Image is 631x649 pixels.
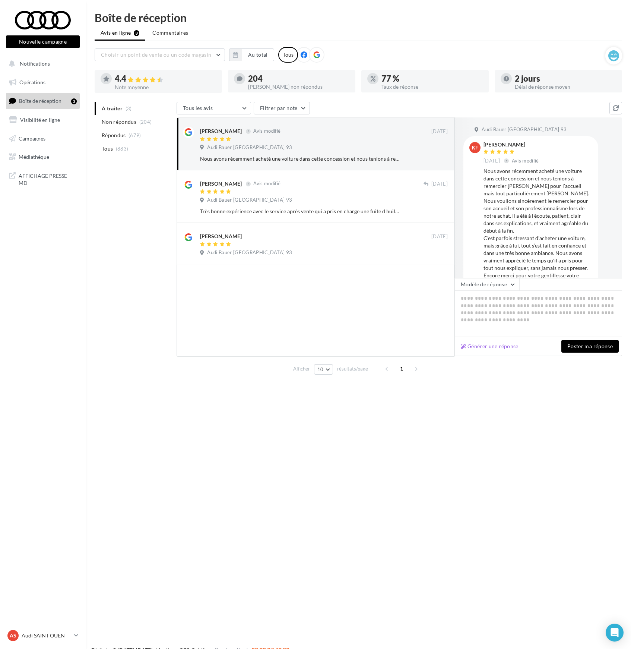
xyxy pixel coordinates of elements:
div: Open Intercom Messenger [606,624,624,642]
button: Nouvelle campagne [6,35,80,48]
button: Au total [229,48,274,61]
span: (883) [116,146,129,152]
a: AS Audi SAINT OUEN [6,628,80,643]
span: Audi Bauer [GEOGRAPHIC_DATA] 93 [482,126,567,133]
div: Taux de réponse [381,84,483,89]
span: Audi Bauer [GEOGRAPHIC_DATA] 93 [207,249,292,256]
span: 1 [396,363,408,375]
button: Générer une réponse [458,342,521,351]
div: Note moyenne [115,85,216,90]
a: Visibilité en ligne [4,112,81,128]
span: Visibilité en ligne [20,117,60,123]
span: Tous [102,145,113,152]
span: Afficher [293,365,310,372]
div: [PERSON_NAME] [200,127,242,135]
span: résultats/page [337,365,368,372]
span: 10 [317,366,324,372]
span: Boîte de réception [19,98,61,104]
button: Au total [242,48,274,61]
span: Audi Bauer [GEOGRAPHIC_DATA] 93 [207,144,292,151]
span: Audi Bauer [GEOGRAPHIC_DATA] 93 [207,197,292,204]
div: 3 [71,98,77,104]
span: Opérations [19,79,45,85]
a: Campagnes [4,131,81,147]
span: Commentaires [152,29,188,37]
span: Campagnes [19,135,45,141]
div: Tous [278,47,298,63]
span: Choisir un point de vente ou un code magasin [101,51,211,58]
div: 4.4 [115,75,216,83]
div: Délai de réponse moyen [515,84,616,89]
span: Non répondus [102,118,136,126]
span: Notifications [20,60,50,67]
button: 10 [314,364,333,375]
a: Médiathèque [4,149,81,165]
span: KF [472,144,478,151]
button: Modèle de réponse [454,278,519,291]
button: Notifications [4,56,78,72]
p: Audi SAINT OUEN [22,632,71,639]
span: Avis modifié [512,158,539,164]
div: 204 [248,75,349,83]
div: [PERSON_NAME] [200,180,242,188]
div: Boîte de réception [95,12,622,23]
span: AS [10,632,16,639]
span: [DATE] [431,128,448,135]
a: Boîte de réception3 [4,93,81,109]
div: [PERSON_NAME] [200,233,242,240]
span: AFFICHAGE PRESSE MD [19,171,77,187]
a: Opérations [4,75,81,90]
div: 2 jours [515,75,616,83]
a: AFFICHAGE PRESSE MD [4,168,81,190]
span: Répondus [102,132,126,139]
button: Filtrer par note [254,102,310,114]
div: [PERSON_NAME] [483,142,540,147]
div: Nous avons récemment acheté une voiture dans cette concession et nous tenions à remercier [PERSON... [200,155,399,163]
button: Tous les avis [177,102,251,114]
span: [DATE] [431,181,448,188]
div: 77 % [381,75,483,83]
span: (679) [129,132,141,138]
div: Très bonne expérience avec le service après vente qui a pris en charge une fuite d huile moteur s... [200,208,399,215]
span: Tous les avis [183,105,213,111]
span: (204) [139,119,152,125]
span: Médiathèque [19,154,49,160]
button: Poster ma réponse [561,340,619,353]
button: Choisir un point de vente ou un code magasin [95,48,225,61]
span: Avis modifié [253,181,280,187]
span: Avis modifié [253,128,280,134]
div: [PERSON_NAME] non répondus [248,84,349,89]
span: [DATE] [483,158,500,164]
span: [DATE] [431,233,448,240]
div: Nous avons récemment acheté une voiture dans cette concession et nous tenions à remercier [PERSON... [483,167,592,309]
